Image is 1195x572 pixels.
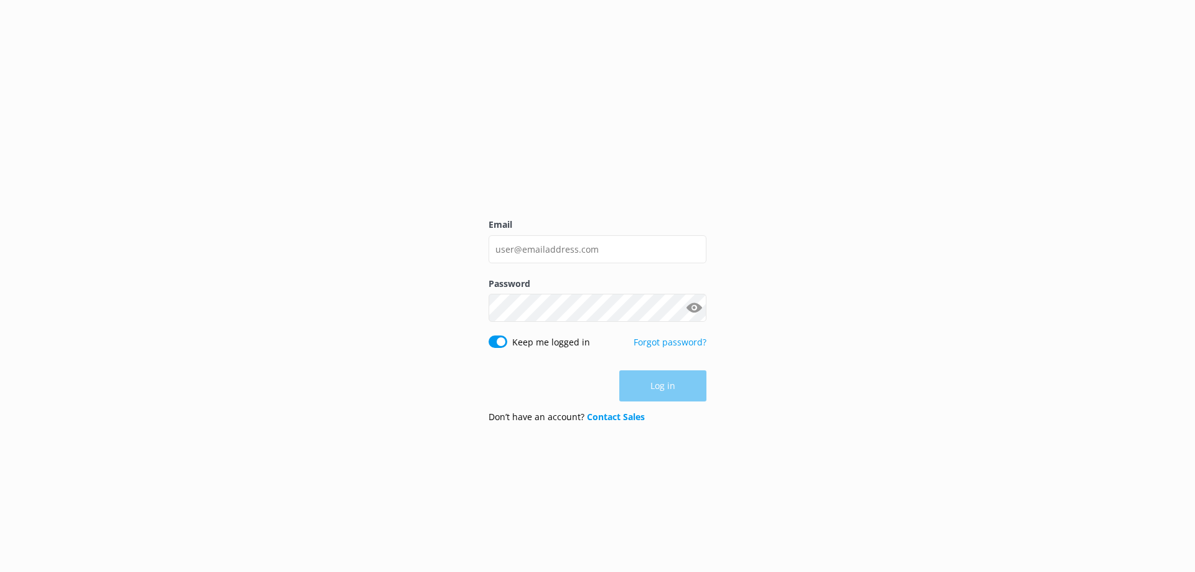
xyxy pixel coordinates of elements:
p: Don’t have an account? [489,410,645,424]
button: Show password [682,296,706,321]
input: user@emailaddress.com [489,235,706,263]
label: Email [489,218,706,232]
a: Forgot password? [634,336,706,348]
label: Password [489,277,706,291]
a: Contact Sales [587,411,645,423]
label: Keep me logged in [512,335,590,349]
